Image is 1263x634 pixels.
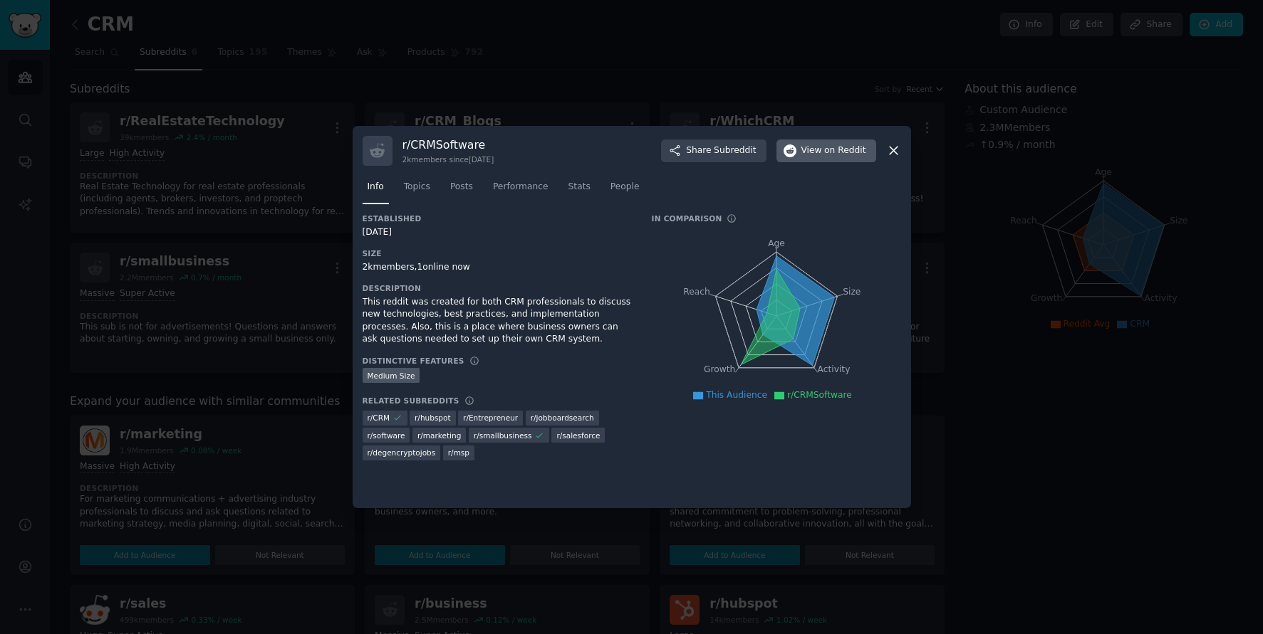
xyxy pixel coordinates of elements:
[683,286,710,296] tspan: Reach
[363,368,420,383] div: Medium Size
[474,430,532,440] span: r/ smallbusiness
[556,430,600,440] span: r/ salesforce
[415,413,451,423] span: r/ hubspot
[652,213,722,223] h3: In Comparison
[704,364,735,374] tspan: Growth
[563,176,596,205] a: Stats
[363,248,632,258] h3: Size
[776,139,876,162] button: Viewon Reddit
[706,390,767,400] span: This Audience
[368,181,384,194] span: Info
[488,176,553,205] a: Performance
[368,448,436,458] span: r/ degencryptojobs
[363,283,632,293] h3: Description
[363,176,389,205] a: Info
[448,448,469,458] span: r/ msp
[843,286,861,296] tspan: Size
[714,144,756,157] span: Subreddit
[404,181,430,194] span: Topics
[824,144,866,157] span: on Reddit
[368,430,405,440] span: r/ software
[417,430,461,440] span: r/ marketing
[363,213,632,223] h3: Established
[363,356,464,366] h3: Distinctive Features
[610,181,640,194] span: People
[363,261,632,274] div: 2k members, 1 online now
[463,413,518,423] span: r/ Entrepreneur
[661,139,766,162] button: ShareSubreddit
[768,238,785,248] tspan: Age
[363,396,459,406] h3: Related Subreddits
[605,176,645,205] a: People
[787,390,852,400] span: r/CRMSoftware
[450,181,473,194] span: Posts
[445,176,478,205] a: Posts
[817,364,850,374] tspan: Activity
[531,413,594,423] span: r/ jobboardsearch
[686,144,756,157] span: Share
[368,413,390,423] span: r/ CRM
[402,154,494,164] div: 2k members since [DATE]
[568,181,591,194] span: Stats
[399,176,435,205] a: Topics
[363,296,632,346] div: This reddit was created for both CRM professionals to discuss new technologies, best practices, a...
[402,137,494,152] h3: r/ CRMSoftware
[363,226,632,239] div: [DATE]
[493,181,549,194] span: Performance
[801,144,866,157] span: View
